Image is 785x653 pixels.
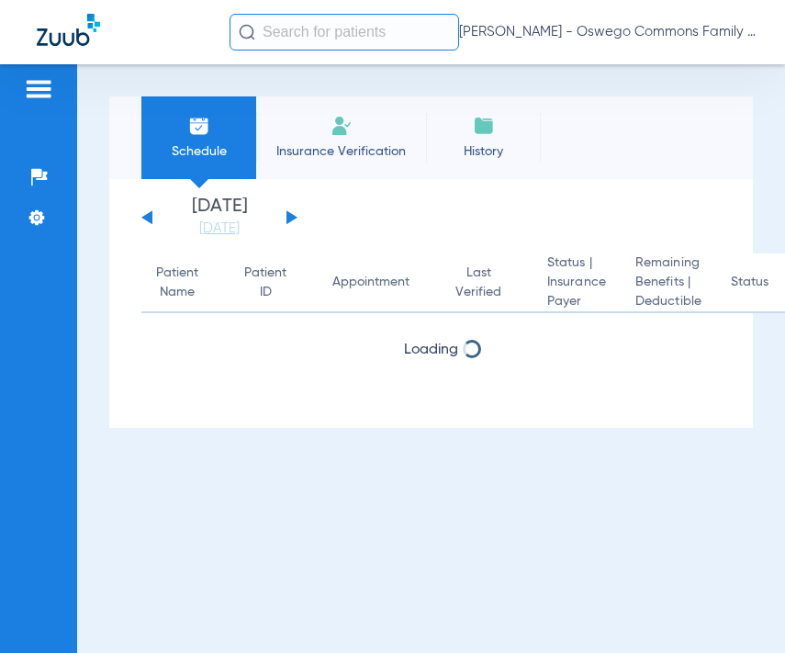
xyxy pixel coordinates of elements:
[455,264,518,302] div: Last Verified
[230,14,459,51] input: Search for patients
[244,264,303,302] div: Patient ID
[239,24,255,40] img: Search Icon
[473,115,495,137] img: History
[547,273,606,311] span: Insurance Payer
[635,292,701,311] span: Deductible
[440,142,527,161] span: History
[164,197,275,238] li: [DATE]
[455,264,501,302] div: Last Verified
[164,220,275,238] a: [DATE]
[270,142,412,161] span: Insurance Verification
[156,264,198,302] div: Patient Name
[188,115,210,137] img: Schedule
[533,253,621,313] th: Status |
[24,78,53,100] img: hamburger-icon
[37,14,100,46] img: Zuub Logo
[404,343,458,357] span: Loading
[155,142,242,161] span: Schedule
[459,23,762,41] span: [PERSON_NAME] - Oswego Commons Family Dental
[621,253,716,313] th: Remaining Benefits |
[156,264,215,302] div: Patient Name
[244,264,286,302] div: Patient ID
[332,273,426,292] div: Appointment
[332,273,409,292] div: Appointment
[331,115,353,137] img: Manual Insurance Verification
